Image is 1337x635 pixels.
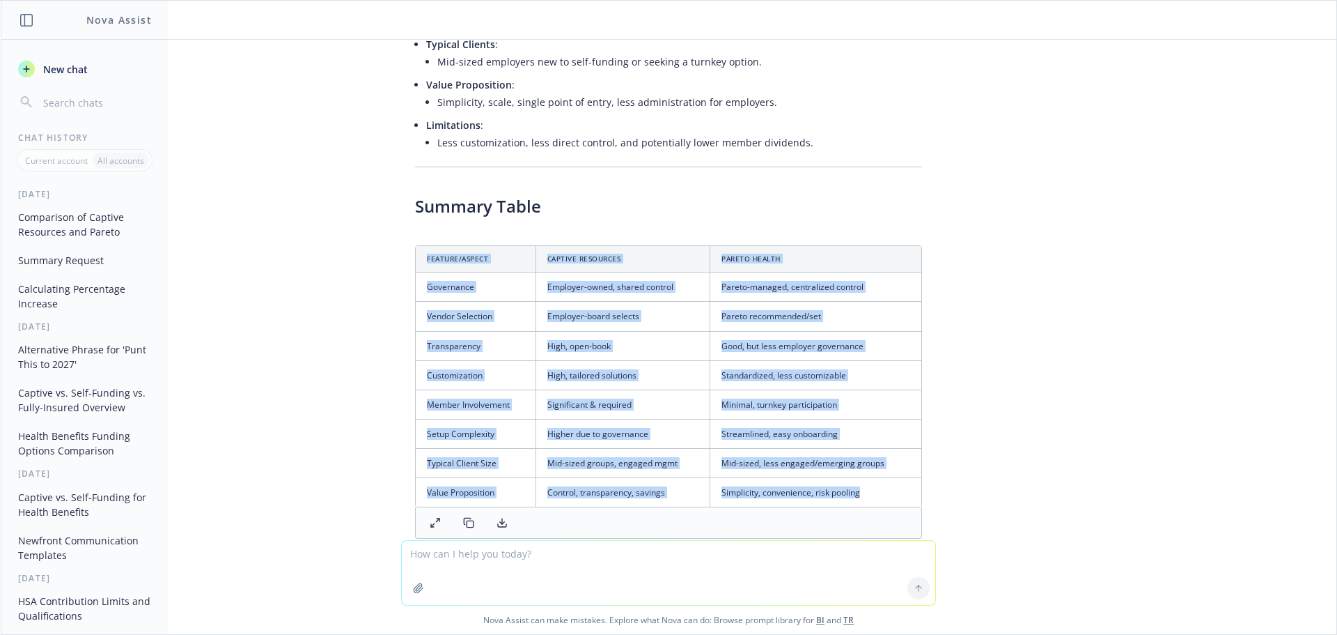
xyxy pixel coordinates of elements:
td: Member Involvement [416,390,535,419]
div: Chat History [1,132,168,144]
td: Mid-sized groups, engaged mgmt [535,449,710,478]
button: Comparison of Captive Resources and Pareto [13,206,157,243]
th: Feature/Aspect [416,246,535,273]
li: Less customization, less direct control, and potentially lower member dividends. [437,132,922,153]
td: Control, transparency, savings [535,478,710,507]
td: Significant & required [535,390,710,419]
td: Vendor Selection [416,302,535,331]
button: Health Benefits Funding Options Comparison [13,424,157,462]
div: [DATE] [1,572,168,584]
td: Typical Client Size [416,449,535,478]
a: TR [843,614,854,626]
p: All accounts [97,155,144,167]
td: Setup Complexity [416,420,535,449]
span: Value Proposition [426,78,512,91]
li: Mid-sized employers new to self-funding or seeking a turnkey option. [437,52,922,72]
button: Newfront Communication Templates [13,529,157,567]
li: : [426,115,922,155]
td: High, open-book [535,331,710,360]
th: Captive Resources [535,246,710,273]
button: Summary Request [13,249,157,272]
td: Good, but less employer governance [710,331,921,360]
td: Employer-owned, shared control [535,273,710,302]
td: Higher due to governance [535,420,710,449]
input: Search chats [40,93,151,112]
div: [DATE] [1,188,168,200]
td: Customization [416,360,535,390]
td: Standardized, less customizable [710,360,921,390]
span: Limitations [426,118,480,132]
li: Simplicity, scale, single point of entry, less administration for employers. [437,92,922,112]
td: Minimal, turnkey participation [710,390,921,419]
span: New chat [40,62,88,77]
td: Transparency [416,331,535,360]
button: Calculating Percentage Increase [13,277,157,315]
td: Governance [416,273,535,302]
div: [DATE] [1,321,168,332]
p: Current account [25,155,88,167]
h2: Summary Table [415,195,922,217]
li: : [426,75,922,115]
button: Captive vs. Self-Funding for Health Benefits [13,486,157,523]
span: Typical Clients [426,38,495,51]
button: Captive vs. Self-Funding vs. Fully-Insured Overview [13,381,157,419]
div: [DATE] [1,468,168,480]
h1: Nova Assist [86,13,152,27]
a: BI [816,614,824,626]
span: Nova Assist can make mistakes. Explore what Nova can do: Browse prompt library for and [6,606,1331,634]
button: HSA Contribution Limits and Qualifications [13,590,157,627]
td: High, tailored solutions [535,360,710,390]
th: Pareto Health [710,246,921,273]
li: : [426,34,922,75]
td: Pareto-managed, centralized control [710,273,921,302]
button: New chat [13,56,157,82]
td: Employer-board selects [535,302,710,331]
td: Pareto recommended/set [710,302,921,331]
td: Value Proposition [416,478,535,507]
td: Streamlined, easy onboarding [710,420,921,449]
button: Alternative Phrase for 'Punt This to 2027' [13,338,157,376]
td: Mid-sized, less engaged/emerging groups [710,449,921,478]
td: Simplicity, convenience, risk pooling [710,478,921,507]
